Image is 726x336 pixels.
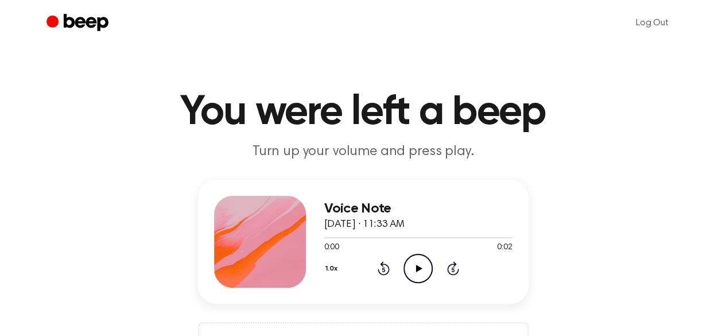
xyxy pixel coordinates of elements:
h3: Voice Note [324,201,513,217]
button: 1.0x [324,259,342,279]
p: Turn up your volume and press play. [143,142,584,161]
a: Log Out [624,9,680,37]
span: 0:00 [324,242,339,254]
a: Beep [46,12,111,34]
h1: You were left a beep [69,92,657,133]
span: [DATE] · 11:33 AM [324,219,405,230]
span: 0:02 [497,242,512,254]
